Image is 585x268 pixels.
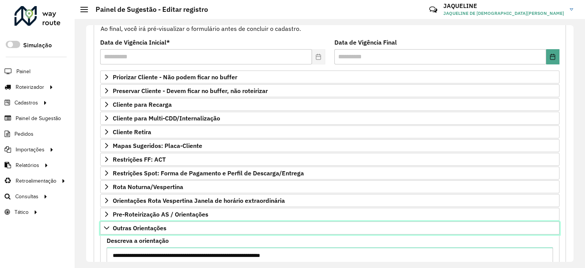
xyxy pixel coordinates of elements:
a: Contato Rápido [425,2,441,18]
span: Consultas [15,193,38,201]
span: Pre-Roteirização AS / Orientações [113,211,208,217]
span: Rota Noturna/Vespertina [113,184,183,190]
span: Cliente Retira [113,129,151,135]
a: Cliente para Multi-CDD/Internalização [100,112,559,125]
span: Outras Orientações [113,225,166,231]
span: JAQUELINE DE [DEMOGRAPHIC_DATA][PERSON_NAME] [443,10,564,17]
span: Painel [16,67,30,75]
h2: Painel de Sugestão - Editar registro [88,5,208,14]
a: Rota Noturna/Vespertina [100,180,559,193]
span: Retroalimentação [16,177,56,185]
span: Restrições Spot: Forma de Pagamento e Perfil de Descarga/Entrega [113,170,304,176]
a: Priorizar Cliente - Não podem ficar no buffer [100,71,559,83]
label: Simulação [23,41,52,50]
span: Cliente para Recarga [113,101,172,108]
h3: JAQUELINE [443,2,564,10]
span: Priorizar Cliente - Não podem ficar no buffer [113,74,237,80]
span: Pedidos [14,130,34,138]
span: Painel de Sugestão [16,114,61,122]
span: Relatórios [16,161,39,169]
a: Mapas Sugeridos: Placa-Cliente [100,139,559,152]
a: Cliente Retira [100,125,559,138]
span: Cadastros [14,99,38,107]
button: Choose Date [546,49,559,64]
span: Restrições FF: ACT [113,156,166,162]
span: Cliente para Multi-CDD/Internalização [113,115,220,121]
a: Orientações Rota Vespertina Janela de horário extraordinária [100,194,559,207]
span: Mapas Sugeridos: Placa-Cliente [113,143,202,149]
a: Restrições FF: ACT [100,153,559,166]
a: Pre-Roteirização AS / Orientações [100,208,559,221]
span: Preservar Cliente - Devem ficar no buffer, não roteirizar [113,88,268,94]
label: Data de Vigência Inicial [100,38,170,47]
a: Restrições Spot: Forma de Pagamento e Perfil de Descarga/Entrega [100,167,559,180]
a: Preservar Cliente - Devem ficar no buffer, não roteirizar [100,84,559,97]
a: Cliente para Recarga [100,98,559,111]
label: Data de Vigência Final [334,38,397,47]
span: Importações [16,146,45,154]
span: Tático [14,208,29,216]
label: Descreva a orientação [107,236,169,245]
span: Roteirizador [16,83,44,91]
a: Outras Orientações [100,221,559,234]
span: Orientações Rota Vespertina Janela de horário extraordinária [113,197,285,204]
